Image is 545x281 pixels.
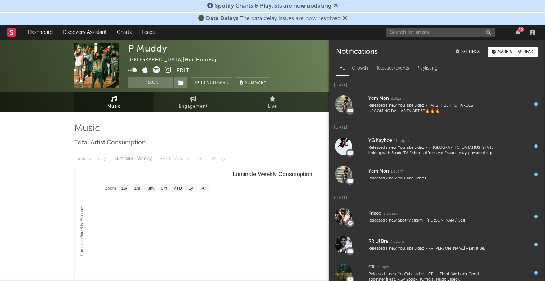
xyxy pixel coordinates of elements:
[348,62,372,75] div: Growth
[488,47,538,57] button: Mark all as read
[245,81,266,85] span: Summary
[368,237,388,246] div: RR Lil Bra
[189,186,193,191] text: 1y
[452,47,484,57] a: Settings
[148,186,154,191] text: 3m
[112,25,137,40] a: Charts
[128,77,173,88] button: Track
[74,139,146,147] span: Total Artist Consumption
[137,25,160,40] a: Leads
[329,160,545,188] a: Ycm Mon1:15amReleased 2 new YouTube videos.
[368,167,389,176] div: Ycm Mon
[368,137,392,145] div: YG Kayboe
[386,28,495,37] input: Search for artists
[461,50,480,54] div: Settings
[206,16,341,22] span: : The data delay issues are now resolved
[394,138,409,144] div: 11:33pm
[368,94,389,103] div: Ycm Mon
[391,169,403,174] div: 1:15am
[329,132,545,160] a: YG Kayboe11:33pmReleased a new YouTube video - In [GEOGRAPHIC_DATA] [US_STATE] linking with Spade...
[79,206,84,256] text: Luminate Weekly Streams
[134,186,141,191] text: 1m
[368,218,495,223] div: Released a new Spotify album - [PERSON_NAME] Self.
[515,30,520,35] button: 22
[154,92,233,112] a: Engagement
[23,25,58,40] a: Dashboard
[312,92,391,112] a: Audience
[329,118,545,132] div: [DATE]
[329,90,545,118] a: Ycm Mon2:31pmReleased a new YouTube video - I MIGHT BE THE HARDEST UPCOMING DALLAS TX ARTIST🔥🔥🔥.
[336,47,377,57] div: Notifications
[497,50,533,54] div: Mark all as read
[107,102,121,111] span: Music
[376,265,390,270] div: 1:50pm
[121,186,127,191] text: 1w
[173,186,182,191] text: YTD
[58,25,112,40] a: Discovery Assistant
[368,145,495,156] div: Released a new YouTube video - In [GEOGRAPHIC_DATA] [US_STATE] linking with Spade TV #shorts #fre...
[233,92,312,112] a: Live
[334,3,338,9] span: Dismiss
[329,202,545,231] a: Frisco8:00pmReleased a new Spotify album - [PERSON_NAME] Self.
[368,209,381,218] div: Frisco
[161,186,167,191] text: 6m
[390,239,404,245] div: 7:00pm
[518,27,524,32] div: 22
[179,102,208,111] span: Engagement
[329,231,545,259] a: RR Lil Bra7:00pmReleased a new YouTube video - RR [PERSON_NAME] - Let it Be.
[74,92,154,112] a: Music
[128,43,167,54] div: P Muddy
[329,76,545,90] div: [DATE]
[329,188,545,202] div: [DATE]
[191,77,232,88] a: Benchmark
[201,186,206,191] text: All
[383,211,398,217] div: 8:00pm
[336,62,348,75] div: All
[368,246,495,251] div: Released a new YouTube video - RR [PERSON_NAME] - Let it Be.
[368,176,495,181] div: Released 2 new YouTube videos.
[343,16,347,22] span: Dismiss
[128,56,226,64] div: [GEOGRAPHIC_DATA] | Hip-Hop/Rap
[368,103,495,114] div: Released a new YouTube video - I MIGHT BE THE HARDEST UPCOMING DALLAS TX ARTIST🔥🔥🔥.
[215,3,332,9] span: Spotify Charts & Playlists are now updating
[206,16,238,22] span: Data Delays
[368,263,375,272] div: CR
[372,62,413,75] div: Releases/Events
[176,66,189,75] button: Edit
[391,96,404,102] div: 2:31pm
[236,77,270,88] button: Summary
[201,79,229,88] span: Benchmark
[268,102,277,111] span: Live
[232,171,312,177] text: Luminate Weekly Consumption
[413,62,441,75] div: Playlisting
[105,186,116,191] text: Zoom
